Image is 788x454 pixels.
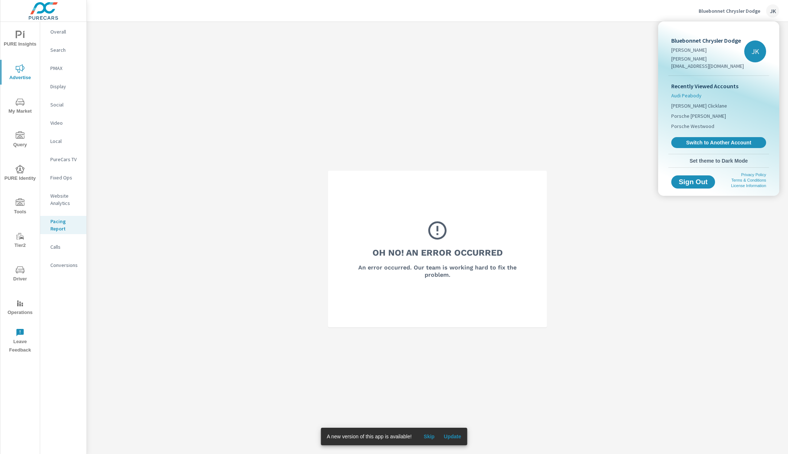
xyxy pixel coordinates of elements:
[671,36,744,45] p: Bluebonnet Chrysler Dodge
[744,40,766,62] div: JK
[671,123,714,130] span: Porsche Westwood
[671,137,766,148] a: Switch to Another Account
[675,139,762,146] span: Switch to Another Account
[671,158,766,164] span: Set theme to Dark Mode
[741,172,766,177] a: Privacy Policy
[671,175,715,189] button: Sign Out
[671,92,702,99] span: Audi Peabody
[668,154,769,167] button: Set theme to Dark Mode
[731,178,766,182] a: Terms & Conditions
[671,112,726,120] span: Porsche [PERSON_NAME]
[677,179,709,185] span: Sign Out
[731,183,766,188] a: License Information
[671,55,744,70] p: [PERSON_NAME][EMAIL_ADDRESS][DOMAIN_NAME]
[671,102,727,109] span: [PERSON_NAME] Clicklane
[671,46,744,54] p: [PERSON_NAME]
[671,82,766,90] p: Recently Viewed Accounts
